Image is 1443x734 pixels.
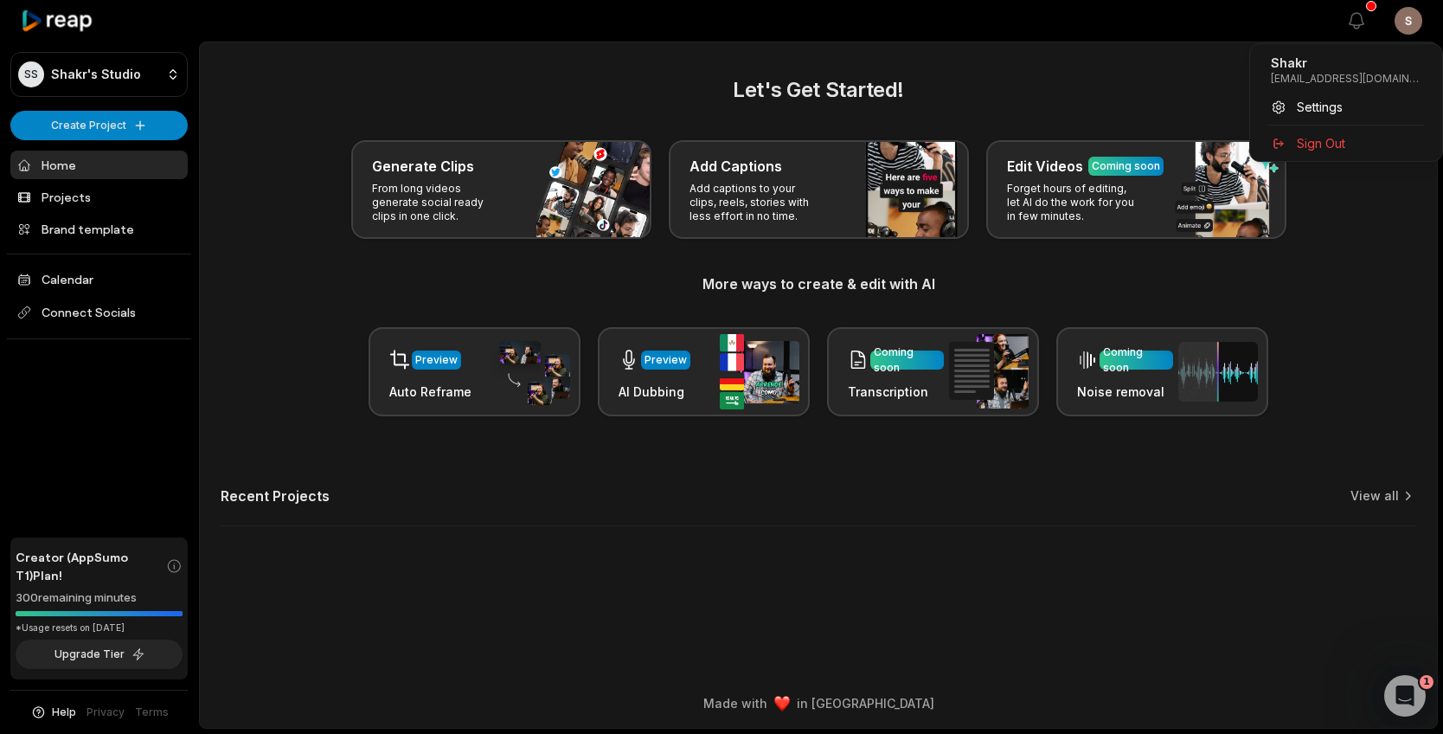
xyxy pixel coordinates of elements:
[1297,98,1343,116] span: Settings
[1271,55,1421,72] p: Shakr
[1420,675,1433,689] span: 1
[1384,675,1426,717] iframe: Intercom live chat
[1271,72,1421,86] p: [EMAIL_ADDRESS][DOMAIN_NAME]
[1297,134,1345,152] span: Sign Out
